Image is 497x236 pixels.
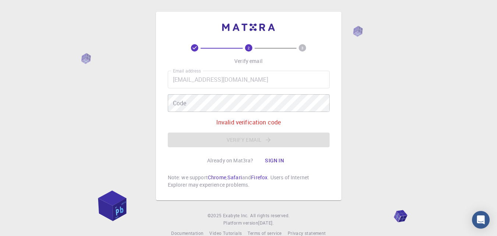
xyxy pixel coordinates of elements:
a: Exabyte Inc. [223,212,249,219]
p: Invalid verification code [216,118,281,127]
text: 2 [248,45,250,50]
span: Platform version [223,219,258,227]
span: Exabyte Inc. [223,212,249,218]
label: Email address [173,68,201,74]
span: [DATE] . [258,220,274,226]
span: © 2025 [207,212,223,219]
span: Privacy statement [288,230,326,236]
text: 3 [301,45,303,50]
span: All rights reserved. [250,212,290,219]
p: Note: we support , and . Users of Internet Explorer may experience problems. [168,174,330,189]
button: Sign in [259,153,290,168]
p: Already on Mat3ra? [207,157,253,164]
a: Chrome [208,174,226,181]
a: Firefox [251,174,267,181]
p: Verify email [234,57,263,65]
span: Video Tutorials [209,230,242,236]
span: Documentation [171,230,203,236]
div: Open Intercom Messenger [472,211,490,229]
a: Safari [227,174,242,181]
span: Terms of service [248,230,281,236]
a: [DATE]. [258,219,274,227]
